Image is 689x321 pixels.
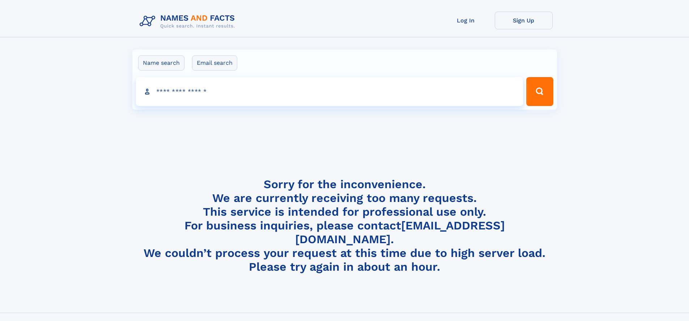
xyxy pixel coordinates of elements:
[137,177,553,274] h4: Sorry for the inconvenience. We are currently receiving too many requests. This service is intend...
[437,12,495,29] a: Log In
[192,55,237,71] label: Email search
[138,55,184,71] label: Name search
[295,219,505,246] a: [EMAIL_ADDRESS][DOMAIN_NAME]
[136,77,523,106] input: search input
[526,77,553,106] button: Search Button
[137,12,241,31] img: Logo Names and Facts
[495,12,553,29] a: Sign Up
